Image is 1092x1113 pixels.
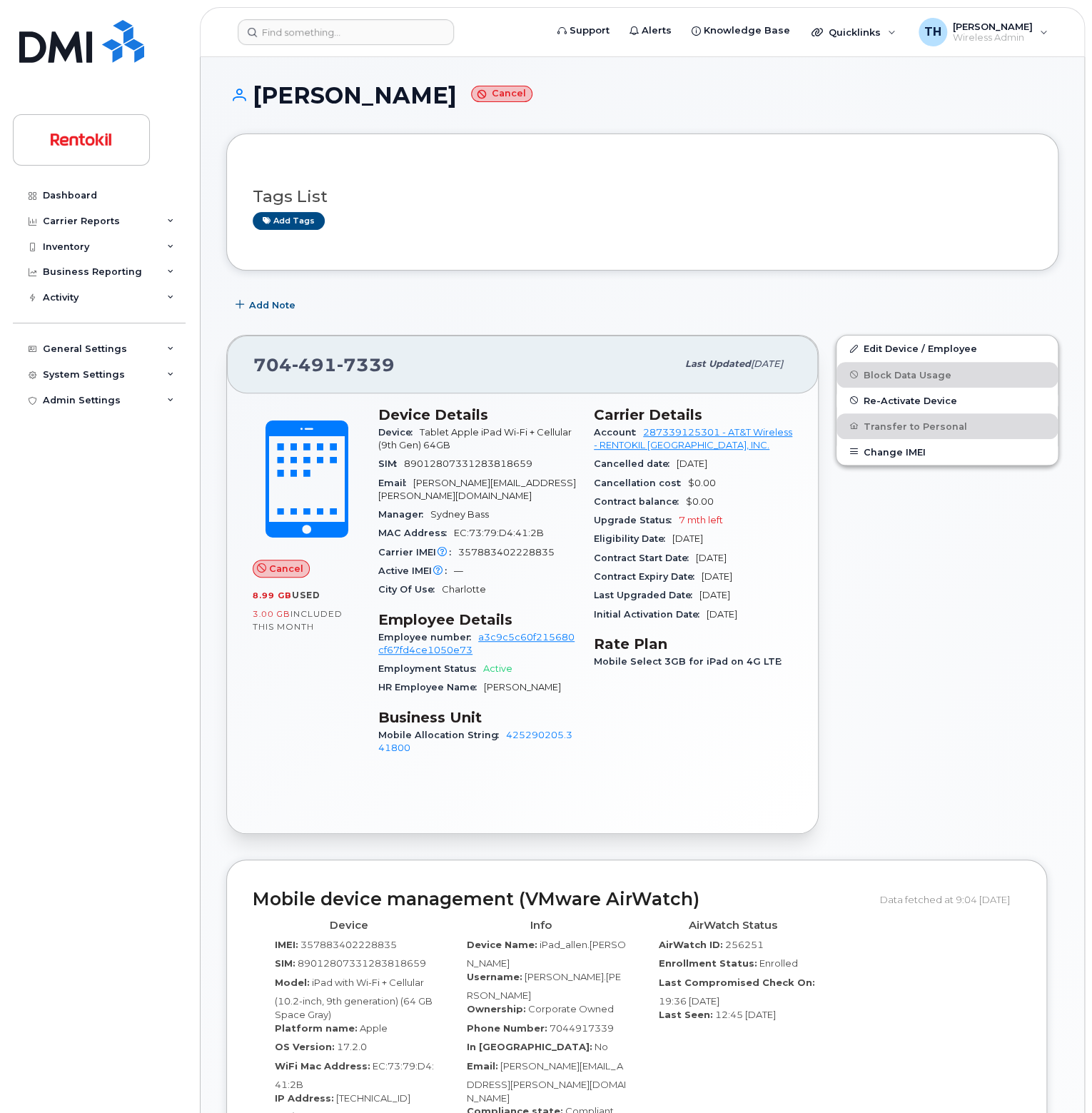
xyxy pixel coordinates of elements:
[275,977,433,1020] span: iPad with Wi-Fi + Cellular (10.2-inch, 9th generation) (64 GB Space Gray)
[275,1040,335,1054] label: OS Version:
[253,188,1032,206] h3: Tags List
[378,611,577,628] h3: Employee Details
[378,528,454,538] span: MAC Address
[458,547,555,558] span: 357883402228835
[702,571,732,582] span: [DATE]
[528,1003,614,1014] span: Corporate Owned
[337,354,395,376] span: 7339
[253,608,343,632] span: included this month
[454,528,544,538] span: EC:73:79:D4:41:2B
[467,1059,498,1073] label: Email:
[275,976,310,989] label: Model:
[594,571,702,582] span: Contract Expiry Date
[292,590,320,600] span: used
[688,478,716,488] span: $0.00
[594,515,679,525] span: Upgrade Status
[378,547,458,558] span: Carrier IMEI
[298,957,426,969] span: 89012807331283818659
[1030,1051,1081,1102] iframe: Messenger Launcher
[659,976,815,989] label: Last Compromised Check On:
[836,413,1058,439] button: Transfer to Personal
[467,971,621,1002] span: [PERSON_NAME].[PERSON_NAME]
[659,995,719,1007] span: 19:36 [DATE]
[378,509,430,520] span: Manager
[880,886,1021,913] div: Data fetched at 9:04 [DATE]
[467,970,522,984] label: Username:
[249,298,295,312] span: Add Note
[594,533,672,544] span: Eligibility Date
[677,458,707,469] span: [DATE]
[659,957,757,970] label: Enrollment Status:
[378,427,420,438] span: Device
[595,1041,608,1052] span: No
[685,358,751,369] span: Last updated
[467,1022,547,1035] label: Phone Number:
[378,663,483,674] span: Employment Status
[594,590,699,600] span: Last Upgraded Date
[253,890,869,910] h2: Mobile device management (VMware AirWatch)
[442,584,486,595] span: Charlotte
[467,1060,626,1104] span: [PERSON_NAME][EMAIL_ADDRESS][PERSON_NAME][DOMAIN_NAME]
[454,565,463,576] span: —
[378,406,577,423] h3: Device Details
[378,584,442,595] span: City Of Use
[725,939,764,950] span: 256251
[594,406,792,423] h3: Carrier Details
[275,1022,358,1035] label: Platform name:
[360,1022,388,1034] span: Apple
[659,1008,713,1022] label: Last Seen:
[378,478,576,501] span: [PERSON_NAME][EMAIL_ADDRESS][PERSON_NAME][DOMAIN_NAME]
[594,656,789,667] span: Mobile Select 3GB for iPad on 4G LTE
[292,354,337,376] span: 491
[226,83,1058,108] h1: [PERSON_NAME]
[253,354,395,376] span: 704
[715,1009,776,1020] span: 12:45 [DATE]
[378,632,575,655] a: a3c9c5c60f215680cf67fd4ce1050e73
[836,439,1058,465] button: Change IMEI
[269,562,303,575] span: Cancel
[378,427,572,450] span: Tablet Apple iPad Wi-Fi + Cellular (9th Gen) 64GB
[647,920,818,932] h4: AirWatch Status
[467,938,537,952] label: Device Name:
[594,458,677,469] span: Cancelled date
[275,1092,334,1105] label: IP Address:
[672,533,703,544] span: [DATE]
[594,478,688,488] span: Cancellation cost
[751,358,783,369] span: [DATE]
[378,730,506,740] span: Mobile Allocation String
[337,1041,367,1052] span: 17.2.0
[378,682,484,693] span: HR Employee Name
[226,292,308,318] button: Add Note
[378,730,572,753] a: 425290205.341800
[300,939,397,950] span: 357883402228835
[707,609,737,620] span: [DATE]
[378,478,413,488] span: Email
[378,632,478,643] span: Employee number
[263,920,434,932] h4: Device
[253,590,292,600] span: 8.99 GB
[378,565,454,576] span: Active IMEI
[467,1040,592,1054] label: In [GEOGRAPHIC_DATA]:
[253,212,325,230] a: Add tags
[594,609,707,620] span: Initial Activation Date
[679,515,723,525] span: 7 mth left
[483,663,512,674] span: Active
[699,590,730,600] span: [DATE]
[275,1059,370,1073] label: WiFi Mac Address:
[275,957,295,970] label: SIM:
[336,1092,410,1104] span: [TECHNICAL_ID]
[404,458,532,469] span: 89012807331283818659
[430,509,489,520] span: Sydney Bass
[378,458,404,469] span: SIM
[467,1002,526,1016] label: Ownership:
[759,957,798,969] span: Enrolled
[378,709,577,726] h3: Business Unit
[594,427,643,438] span: Account
[594,427,792,450] a: 287339125301 - AT&T Wireless - RENTOKIL [GEOGRAPHIC_DATA], INC.
[836,336,1058,361] a: Edit Device / Employee
[696,553,727,563] span: [DATE]
[253,609,290,619] span: 3.00 GB
[467,939,626,970] span: iPad_allen.[PERSON_NAME]
[836,388,1058,413] button: Re-Activate Device
[594,496,686,507] span: Contract balance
